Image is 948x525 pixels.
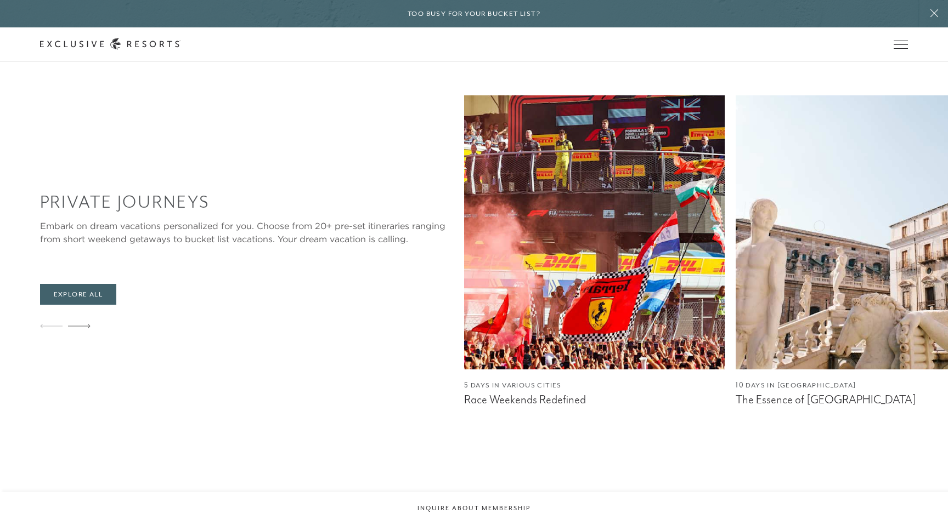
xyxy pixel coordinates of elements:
figcaption: 5 Days in Various Cities [464,380,725,391]
a: Explore All [40,284,116,305]
figcaption: Race Weekends Redefined [464,393,725,407]
h6: Too busy for your bucket list? [408,9,540,19]
button: Open navigation [894,41,908,48]
div: Embark on dream vacations personalized for you. Choose from 20+ pre-set itineraries ranging from ... [40,219,454,246]
iframe: Qualified Messenger [937,514,948,525]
